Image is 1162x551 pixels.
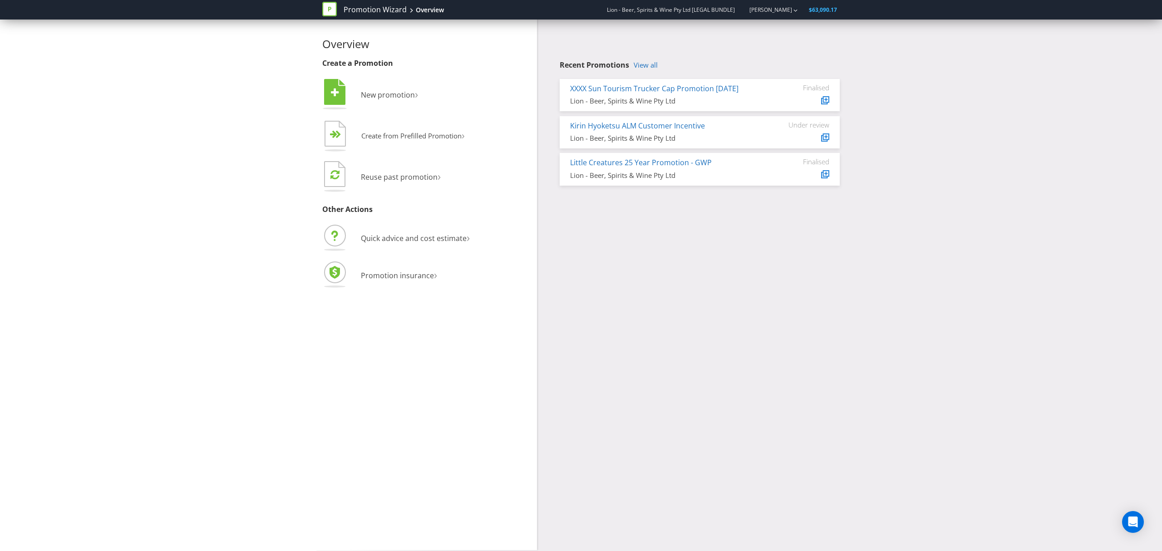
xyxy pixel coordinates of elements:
[344,5,407,15] a: Promotion Wizard
[322,118,465,155] button: Create from Prefilled Promotion›
[560,60,629,70] span: Recent Promotions
[570,96,761,106] div: Lion - Beer, Spirits & Wine Pty Ltd
[570,133,761,143] div: Lion - Beer, Spirits & Wine Pty Ltd
[570,121,705,131] a: Kirin Hyoketsu ALM Customer Incentive
[634,61,658,69] a: View all
[361,90,415,100] span: New promotion
[607,6,735,14] span: Lion - Beer, Spirits & Wine Pty Ltd [LEGAL BUNDLE]
[322,59,530,68] h3: Create a Promotion
[438,168,441,183] span: ›
[570,157,712,167] a: Little Creatures 25 Year Promotion - GWP
[322,271,437,280] a: Promotion insurance›
[775,84,829,92] div: Finalised
[361,172,438,182] span: Reuse past promotion
[740,6,792,14] a: [PERSON_NAME]
[335,130,341,139] tspan: 
[330,169,340,180] tspan: 
[416,5,444,15] div: Overview
[775,121,829,129] div: Under review
[467,230,470,245] span: ›
[809,6,837,14] span: $63,090.17
[322,233,470,243] a: Quick advice and cost estimate›
[775,157,829,166] div: Finalised
[570,171,761,180] div: Lion - Beer, Spirits & Wine Pty Ltd
[415,86,418,101] span: ›
[462,128,465,142] span: ›
[322,206,530,214] h3: Other Actions
[361,233,467,243] span: Quick advice and cost estimate
[361,271,434,280] span: Promotion insurance
[331,88,339,98] tspan: 
[1122,511,1144,533] div: Open Intercom Messenger
[322,38,530,50] h2: Overview
[361,131,462,140] span: Create from Prefilled Promotion
[570,84,739,93] a: XXXX Sun Tourism Trucker Cap Promotion [DATE]
[434,267,437,282] span: ›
